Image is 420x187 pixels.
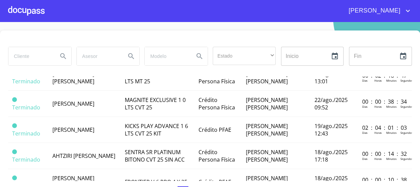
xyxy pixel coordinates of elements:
p: Dias [362,105,368,108]
span: Terminado [12,130,40,137]
p: Dias [362,157,368,161]
p: Segundos [400,79,413,82]
button: account of current user [344,5,412,16]
p: 00 : 00 : 10 : 38 [362,176,408,184]
span: Terminado [12,149,17,154]
span: Crédito Persona Física [199,70,235,85]
p: Dias [362,79,368,82]
span: [PERSON_NAME] [52,100,94,107]
span: Terminado [12,156,40,163]
p: Horas [374,79,382,82]
input: search [8,47,52,65]
span: Terminado [12,123,17,128]
p: Minutos [386,157,397,161]
span: KICKS PLAY ADVANCE 1 6 LTS CVT 25 KIT [125,122,188,137]
span: FRONTIER V 6 PRO 4 X 25 [125,178,187,186]
span: [PERSON_NAME] [PERSON_NAME] [246,148,288,163]
p: Minutos [386,131,397,134]
span: Crédito Persona Física [199,148,235,163]
span: Terminado [12,104,40,111]
input: search [77,47,121,65]
span: Terminado [12,97,17,102]
p: Horas [374,157,382,161]
p: Minutos [386,79,397,82]
button: Search [123,48,139,64]
span: [PERSON_NAME] [PERSON_NAME] [246,122,288,137]
span: [PERSON_NAME] [344,5,404,16]
span: 23/ago./2025 13:01 [314,70,348,85]
p: Horas [374,131,382,134]
button: Search [191,48,208,64]
p: 02 : 04 : 01 : 03 [362,124,408,131]
p: Segundos [400,131,413,134]
button: Search [55,48,71,64]
span: Terminado [12,78,40,85]
span: Crédito PFAE [199,126,231,133]
span: [PERSON_NAME] [PERSON_NAME] [246,70,288,85]
span: 18/ago./2025 17:18 [314,148,348,163]
span: Terminado [12,175,17,180]
span: MAGNITE ADVANCE 1 0 LTS MT 25 [125,70,183,85]
span: Crédito Persona Física [199,96,235,111]
span: AHTZIRI [PERSON_NAME] [52,152,115,160]
div: ​ [213,47,276,65]
p: Segundos [400,157,413,161]
span: 22/ago./2025 09:52 [314,96,348,111]
p: Minutos [386,105,397,108]
p: 00 : 00 : 38 : 34 [362,98,408,105]
p: 00 : 00 : 14 : 32 [362,150,408,158]
span: 19/ago./2025 12:43 [314,122,348,137]
span: [PERSON_NAME] [PERSON_NAME] [246,96,288,111]
span: SENTRA SR PLATINUM BITONO CVT 25 SIN ACC [125,148,185,163]
span: [PERSON_NAME] [52,126,94,133]
span: Crédito PFAE [199,178,231,186]
p: Horas [374,105,382,108]
span: [PERSON_NAME] [PERSON_NAME] [52,70,94,85]
p: Segundos [400,105,413,108]
p: Dias [362,131,368,134]
input: search [145,47,189,65]
span: MAGNITE EXCLUSIVE 1 0 LTS CVT 25 [125,96,186,111]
